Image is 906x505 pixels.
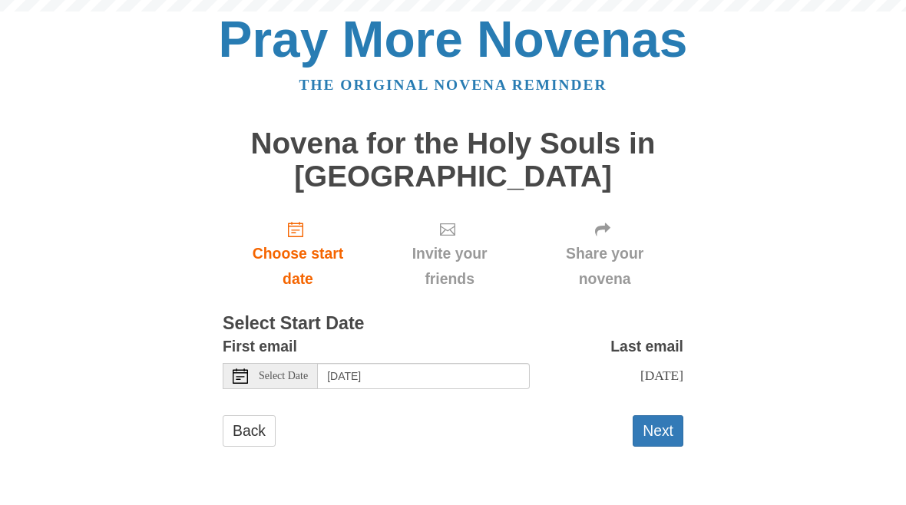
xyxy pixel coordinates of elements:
h1: Novena for the Holy Souls in [GEOGRAPHIC_DATA] [223,127,683,193]
label: First email [223,334,297,359]
a: The original novena reminder [299,77,607,93]
label: Last email [610,334,683,359]
a: Choose start date [223,208,373,299]
span: Share your novena [541,241,668,292]
span: Invite your friends [389,241,511,292]
h3: Select Start Date [223,314,683,334]
span: Select Date [259,371,308,381]
div: Click "Next" to confirm your start date first. [373,208,526,299]
a: Back [223,415,276,447]
div: Click "Next" to confirm your start date first. [526,208,683,299]
button: Next [633,415,683,447]
span: [DATE] [640,368,683,383]
a: Pray More Novenas [219,11,688,68]
span: Choose start date [238,241,358,292]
